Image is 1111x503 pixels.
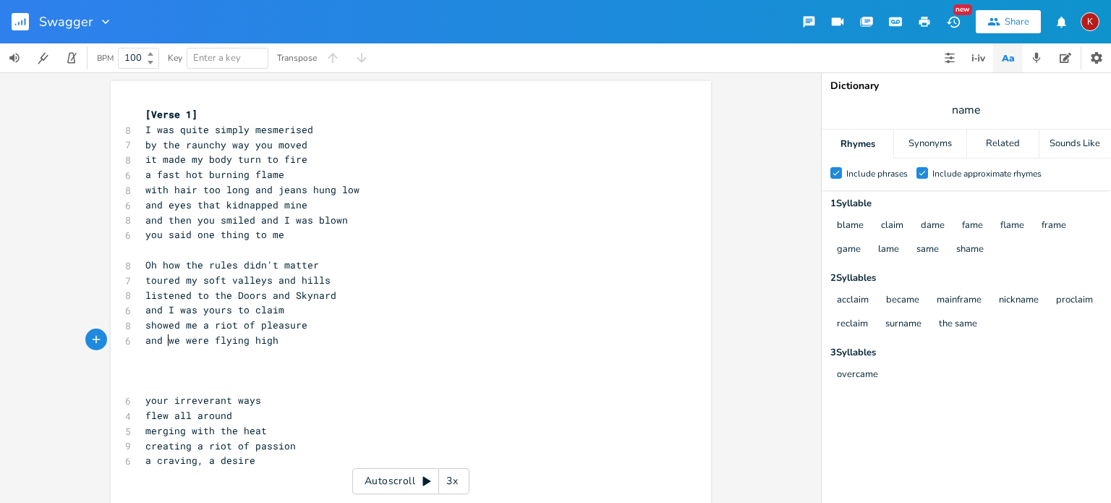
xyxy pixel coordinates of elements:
div: Share [1005,15,1029,28]
span: toured my soft valleys and hills [145,274,331,287]
span: with hair too long and jeans hung low [145,183,359,196]
button: became [886,295,919,307]
div: 1 Syllable [830,199,1102,208]
div: New [953,4,972,15]
span: Enter a key [193,51,241,64]
div: Related [967,130,1039,158]
button: reclaim [837,318,868,331]
button: proclaim [1056,295,1093,307]
button: claim [881,220,903,232]
div: 3 Syllable s [830,348,1102,358]
button: K [1081,5,1099,38]
button: Share [976,10,1041,33]
span: listened to the Doors and Skynard [145,289,336,302]
span: a fast hot burning flame [145,168,284,181]
div: Include approximate rhymes [932,169,1042,178]
div: Transpose [277,54,317,62]
button: shame [956,244,984,256]
div: Autoscroll [352,468,469,494]
button: overcame [837,369,878,381]
button: game [837,244,861,256]
button: frame [1042,220,1066,232]
span: I was quite simply mesmerised [145,123,313,136]
span: your irreverant ways [145,394,261,407]
span: you said one thing to me [145,228,284,241]
button: nickname [999,295,1039,307]
button: mainframe [937,295,982,307]
span: name [952,102,981,119]
span: and then you smiled and I was blown [145,214,348,227]
div: 3x [439,468,465,494]
button: New [939,9,968,35]
div: Dictionary [830,81,1102,91]
div: 2 Syllable s [830,274,1102,283]
span: Oh how the rules didn't matter [145,258,319,271]
button: flame [1000,220,1024,232]
span: [Verse 1] [145,108,197,121]
div: Synonyms [894,130,966,158]
button: blame [837,220,864,232]
span: merging with the heat [145,424,267,437]
button: lame [878,244,899,256]
span: it made my body turn to fire [145,153,307,166]
div: BPM [97,54,114,62]
span: showed me a riot of pleasure [145,318,307,331]
span: and we were flying high [145,334,278,347]
span: creating a riot of passion [145,439,296,452]
div: Rhymes [822,130,893,158]
span: flew all around [145,409,232,422]
button: same [916,244,939,256]
button: dame [921,220,945,232]
button: surname [885,318,921,331]
span: Swagger [39,15,93,28]
button: acclaim [837,295,869,307]
span: and eyes that kidnapped mine [145,198,307,211]
div: Key [168,54,182,62]
div: Sounds Like [1039,130,1111,158]
div: kerynlee24 [1081,12,1099,31]
button: fame [962,220,983,232]
span: by the raunchy way you moved [145,138,307,151]
span: a craving, a desire [145,454,255,467]
div: Include phrases [846,169,908,178]
button: the same [939,318,977,331]
span: and I was yours to claim [145,303,284,316]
